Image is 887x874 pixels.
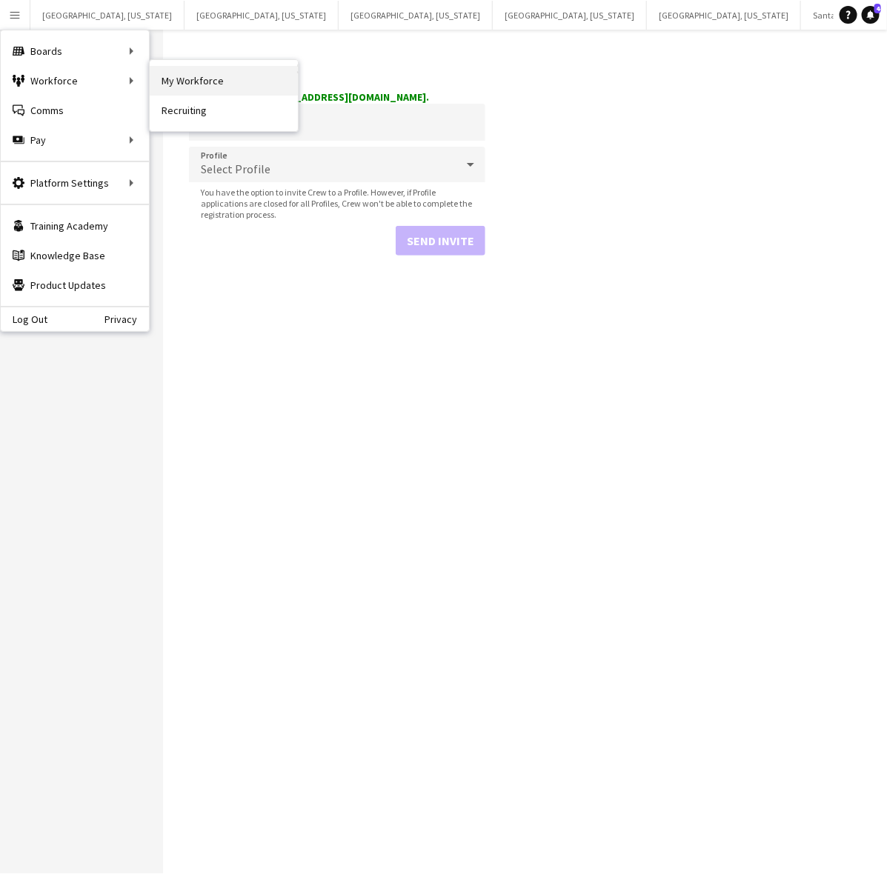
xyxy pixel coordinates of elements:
a: Training Academy [1,211,149,241]
button: [GEOGRAPHIC_DATA], [US_STATE] [185,1,339,30]
div: Boards [1,36,149,66]
button: [GEOGRAPHIC_DATA], [US_STATE] [339,1,493,30]
a: Comms [1,96,149,125]
span: You have the option to invite Crew to a Profile. However, if Profile applications are closed for ... [189,187,485,220]
span: 4 [874,4,881,13]
a: Knowledge Base [1,241,149,270]
button: [GEOGRAPHIC_DATA], [US_STATE] [493,1,647,30]
div: Pay [1,125,149,155]
div: Platform Settings [1,168,149,198]
button: [GEOGRAPHIC_DATA], [US_STATE] [30,1,185,30]
a: Log Out [1,313,47,325]
a: Recruiting [150,96,298,125]
a: Privacy [104,313,149,325]
button: [GEOGRAPHIC_DATA], [US_STATE] [647,1,801,30]
a: 4 [862,6,880,24]
h1: Invite contact [189,56,485,79]
span: Select Profile [201,161,270,176]
strong: [EMAIL_ADDRESS][DOMAIN_NAME]. [264,90,429,104]
a: Product Updates [1,270,149,300]
div: Workforce [1,66,149,96]
a: My Workforce [150,66,298,96]
div: Invitation sent to [189,90,485,104]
